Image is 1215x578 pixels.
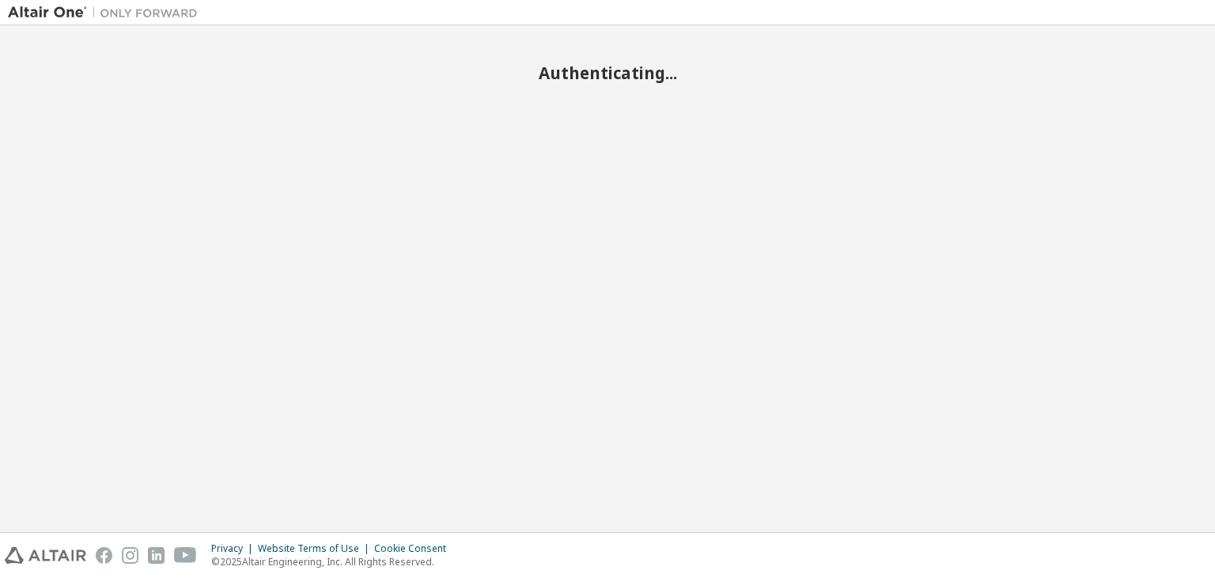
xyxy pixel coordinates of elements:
[8,5,206,21] img: Altair One
[258,542,374,555] div: Website Terms of Use
[5,547,86,564] img: altair_logo.svg
[8,63,1207,83] h2: Authenticating...
[211,555,456,568] p: © 2025 Altair Engineering, Inc. All Rights Reserved.
[96,547,112,564] img: facebook.svg
[174,547,197,564] img: youtube.svg
[148,547,165,564] img: linkedin.svg
[211,542,258,555] div: Privacy
[122,547,138,564] img: instagram.svg
[374,542,456,555] div: Cookie Consent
